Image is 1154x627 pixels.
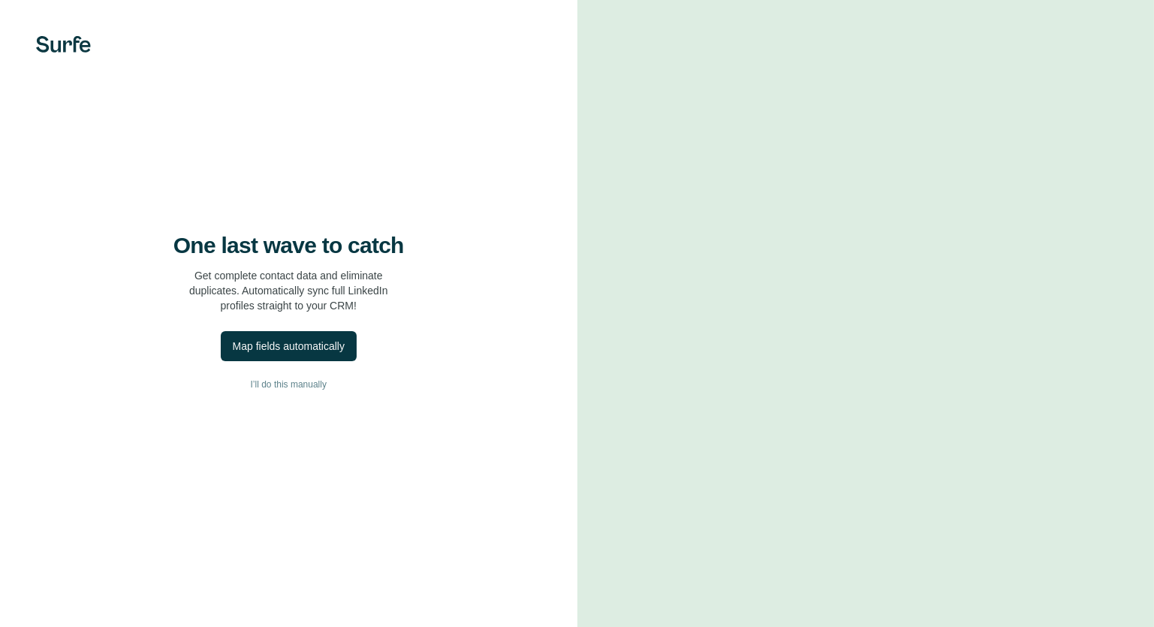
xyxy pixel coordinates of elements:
button: I’ll do this manually [30,373,547,396]
div: Map fields automatically [233,339,345,354]
p: Get complete contact data and eliminate duplicates. Automatically sync full LinkedIn profiles str... [189,268,388,313]
span: I’ll do this manually [251,378,327,391]
h4: One last wave to catch [173,232,404,259]
button: Map fields automatically [221,331,357,361]
img: Surfe's logo [36,36,91,53]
